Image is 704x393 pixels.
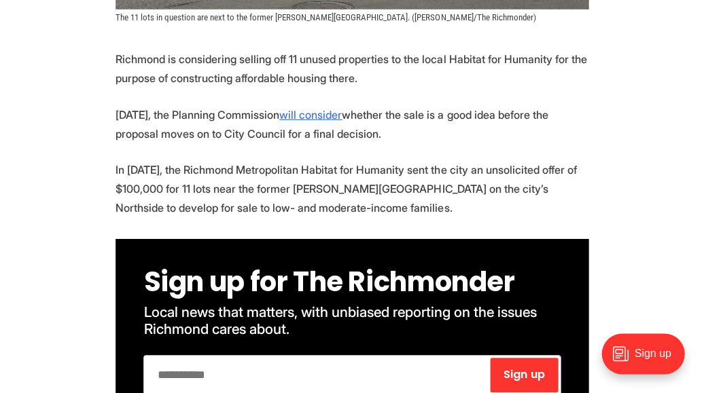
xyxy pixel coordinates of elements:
span: Sign up [503,369,544,380]
a: will consider [279,108,342,121]
span: Sign up for The Richmonder [143,263,514,301]
p: In [DATE], the Richmond Metropolitan Habitat for Humanity sent the city an unsolicited offer of $... [116,160,588,217]
button: Sign up [490,358,558,392]
iframe: portal-trigger [590,326,704,393]
span: The 11 lots in question are next to the former [PERSON_NAME][GEOGRAPHIC_DATA]. ([PERSON_NAME]/The... [116,12,535,22]
span: Local news that matters, with unbiased reporting on the issues Richmond cares about. [143,303,540,337]
p: [DATE], the Planning Commission whether the sale is a good idea before the proposal moves on to C... [116,105,588,143]
p: Richmond is considering selling off 11 unused properties to the local Habitat for Humanity for th... [116,50,588,88]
